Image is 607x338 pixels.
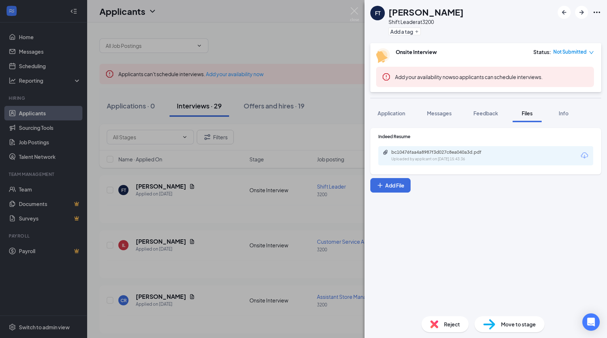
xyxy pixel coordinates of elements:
div: Status : [533,48,551,55]
div: Shift Leader at 3200 [388,18,464,25]
span: down [589,50,594,55]
button: PlusAdd a tag [388,28,421,35]
span: so applicants can schedule interviews. [395,74,543,80]
div: FT [375,9,380,17]
span: Files [522,110,533,116]
svg: Plus [376,182,384,189]
h1: [PERSON_NAME] [388,6,464,18]
button: ArrowRight [575,6,588,19]
svg: Download [580,151,589,160]
svg: Error [382,73,391,81]
span: Messages [427,110,452,116]
span: Move to stage [501,320,536,328]
span: Feedback [473,110,498,116]
svg: Plus [415,29,419,34]
button: Add your availability now [395,73,453,81]
div: bc10476faa4a8987f3d027c8ea040a3d.pdf [391,149,493,155]
span: Not Submitted [553,48,587,55]
b: Onsite Interview [396,49,437,55]
svg: Ellipses [592,8,601,17]
button: Add FilePlus [370,178,411,193]
a: Paperclipbc10476faa4a8987f3d027c8ea040a3d.pdfUploaded by applicant on [DATE] 15:43:36 [383,149,500,162]
span: Reject [444,320,460,328]
svg: Paperclip [383,149,388,155]
div: Open Intercom Messenger [582,313,600,331]
svg: ArrowLeftNew [560,8,569,17]
div: Uploaded by applicant on [DATE] 15:43:36 [391,156,500,162]
button: ArrowLeftNew [558,6,571,19]
div: Indeed Resume [378,133,593,140]
svg: ArrowRight [577,8,586,17]
span: Info [559,110,569,116]
span: Application [378,110,405,116]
